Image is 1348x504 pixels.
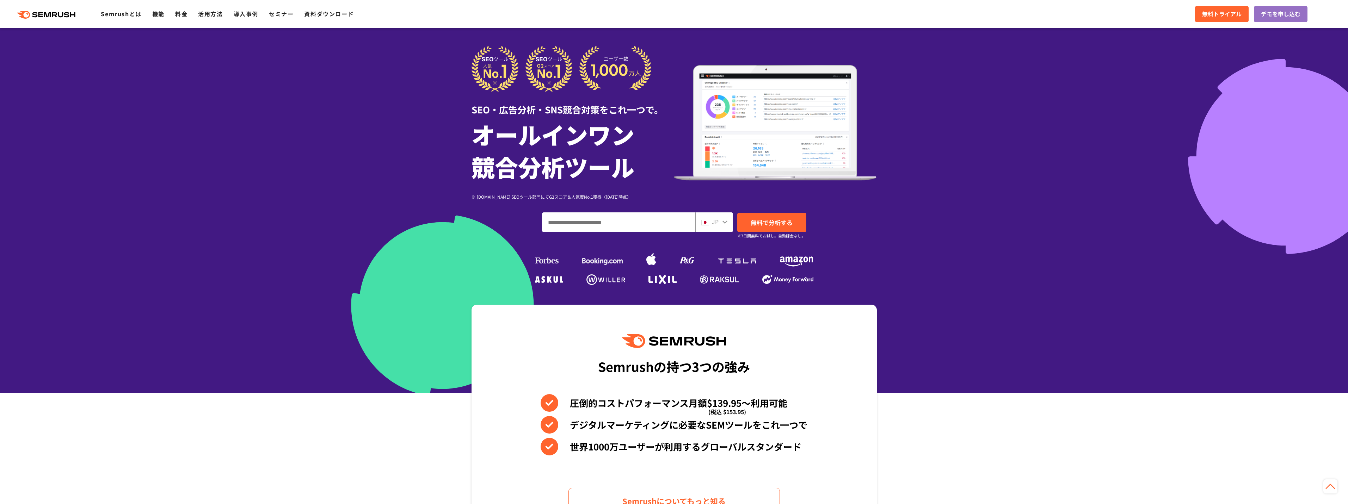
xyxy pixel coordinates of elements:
[152,10,165,18] a: 機能
[1195,6,1249,22] a: 無料トライアル
[598,353,750,379] div: Semrushの持つ3つの強み
[737,213,806,232] a: 無料で分析する
[708,403,746,421] span: (税込 $153.95)
[304,10,354,18] a: 資料ダウンロード
[198,10,223,18] a: 活用方法
[751,218,793,227] span: 無料で分析する
[541,394,807,412] li: 圧倒的コストパフォーマンス月額$139.95〜利用可能
[234,10,258,18] a: 導入事例
[472,193,674,200] div: ※ [DOMAIN_NAME] SEOツール部門にてG2スコア＆人気度No.1獲得（[DATE]時点）
[472,118,674,183] h1: オールインワン 競合分析ツール
[541,416,807,434] li: デジタルマーケティングに必要なSEMツールをこれ一つで
[712,217,719,226] span: JP
[541,438,807,455] li: 世界1000万ユーザーが利用するグローバルスタンダード
[472,92,674,116] div: SEO・広告分析・SNS競合対策をこれ一つで。
[101,10,141,18] a: Semrushとは
[1261,10,1300,19] span: デモを申し込む
[622,334,726,348] img: Semrush
[542,213,695,232] input: ドメイン、キーワードまたはURLを入力してください
[175,10,187,18] a: 料金
[1254,6,1307,22] a: デモを申し込む
[1202,10,1242,19] span: 無料トライアル
[269,10,294,18] a: セミナー
[737,232,805,239] small: ※7日間無料でお試し。自動課金なし。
